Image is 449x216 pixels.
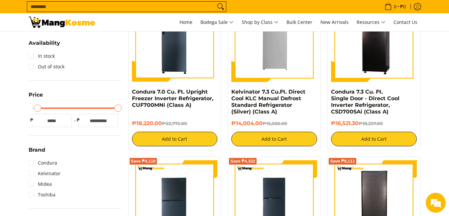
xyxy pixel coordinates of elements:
[197,13,237,31] a: Bodega Sale
[357,18,386,27] span: Resources
[200,18,234,27] span: Bodega Sale
[330,159,355,163] span: Save ₱9,111
[331,132,417,146] button: Add to Cart
[29,17,95,28] img: Bodega Sale Refrigerator l Mang Kosme: Home Appliances Warehouse Sale
[39,65,92,132] span: We're online!
[29,147,45,153] span: Brand
[29,147,45,158] summary: Open
[29,92,43,98] span: Price
[176,13,196,31] a: Home
[383,3,408,10] span: •
[132,120,218,127] h6: ₱18,220.00
[102,13,421,31] nav: Main Menu
[215,2,226,12] button: Search
[283,13,316,31] a: Bulk Center
[359,121,383,126] del: ₱18,357.00
[131,159,156,163] span: Save ₱4,110
[29,168,60,179] a: Kelvinator
[320,19,349,25] span: New Arrivals
[353,13,389,31] a: Resources
[162,121,187,126] del: ₱22,775.00
[331,89,399,115] a: Condura 7.3 Cu. Ft. Single Door - Direct Cool Inverter Refrigerator, CSD700SAi (Class A)
[286,19,312,25] span: Bulk Center
[29,117,35,123] span: ₱
[393,4,397,9] span: 0
[29,40,60,51] summary: Open
[231,120,317,127] h6: ₱14,004.00
[317,13,352,31] a: New Arrivals
[242,18,279,27] span: Shop by Class
[331,120,417,127] h6: ₱16,521.30
[231,89,305,115] a: Kelvinator 7.3 Cu.Ft. Direct Cool KLC Manual Defrost Standard Refrigerator (Silver) (Class A)
[263,121,287,126] del: ₱15,560.00
[132,89,213,108] a: Condura 7.0 Cu. Ft. Upright Freezer Inverter Refrigerator, CUF700MNi (Class A)
[3,145,127,168] textarea: Type your message and hit 'Enter'
[35,37,112,46] div: Chat with us now
[29,92,43,103] summary: Open
[29,158,57,168] a: Condura
[29,179,52,189] a: Midea
[29,61,64,72] a: Out of stock
[399,4,407,9] span: ₱0
[238,13,282,31] a: Shop by Class
[132,132,218,146] button: Add to Cart
[75,117,82,123] span: ₱
[231,132,317,146] button: Add to Cart
[29,189,56,200] a: Toshiba
[109,3,125,19] div: Minimize live chat window
[179,19,192,25] span: Home
[29,40,60,46] span: Availability
[393,19,417,25] span: Contact Us
[390,13,421,31] a: Contact Us
[230,159,255,163] span: Save ₱4,322
[29,51,55,61] a: In stock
